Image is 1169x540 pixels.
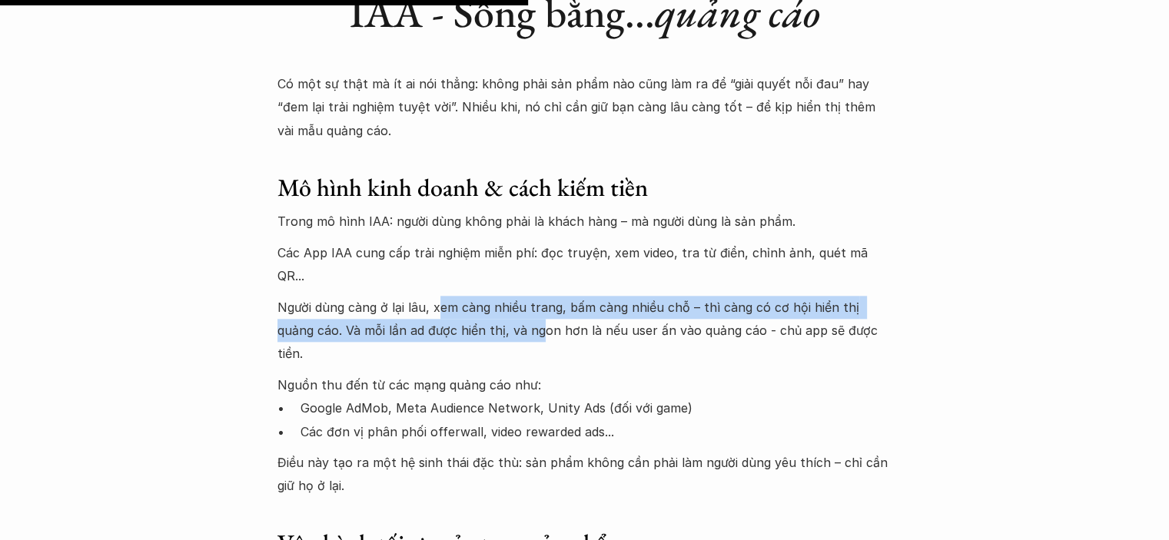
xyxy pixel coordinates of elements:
[277,72,892,142] p: Có một sự thật mà ít ai nói thẳng: không phải sản phẩm nào cũng làm ra để “giải quyết nỗi đau” ha...
[277,241,892,288] p: Các App IAA cung cấp trải nghiệm miễn phí: đọc truyện, xem video, tra từ điển, chỉnh ảnh, quét mã...
[277,173,892,202] h3: Mô hình kinh doanh & cách kiếm tiền
[277,296,892,366] p: Người dùng càng ở lại lâu, xem càng nhiều trang, bấm càng nhiều chỗ – thì càng có cơ hội hiển thị...
[301,420,892,443] p: Các đơn vị phân phối offerwall, video rewarded ads...
[277,451,892,498] p: Điều này tạo ra một hệ sinh thái đặc thù: sản phẩm không cần phải làm người dùng yêu thích – chỉ ...
[277,373,892,396] p: Nguồn thu đến từ các mạng quảng cáo như:
[277,210,892,233] p: Trong mô hình IAA: người dùng không phải là khách hàng – mà người dùng là sản phẩm.
[301,396,892,419] p: Google AdMob, Meta Audience Network, Unity Ads (đối với game)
